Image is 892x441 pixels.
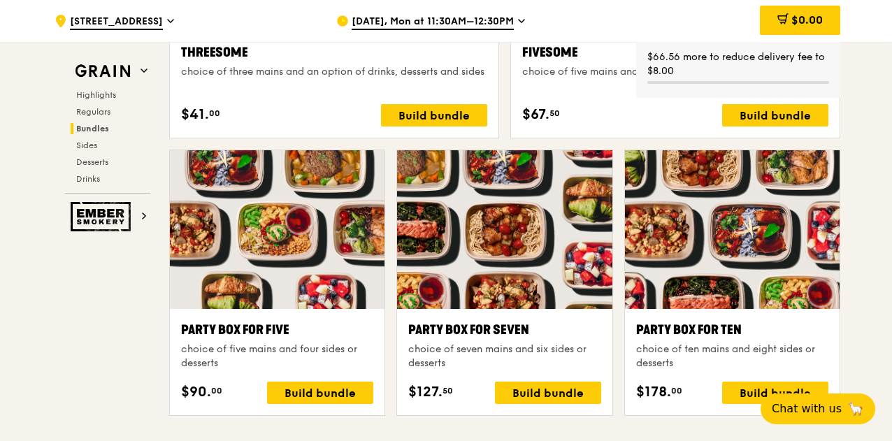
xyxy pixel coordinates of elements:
[209,108,220,119] span: 00
[181,342,373,370] div: choice of five mains and four sides or desserts
[381,104,487,126] div: Build bundle
[772,400,842,417] span: Chat with us
[76,140,97,150] span: Sides
[722,382,828,404] div: Build bundle
[181,104,209,125] span: $41.
[549,108,560,119] span: 50
[636,382,671,403] span: $178.
[76,107,110,117] span: Regulars
[76,124,109,133] span: Bundles
[71,59,135,84] img: Grain web logo
[443,385,453,396] span: 50
[647,50,829,78] div: $66.56 more to reduce delivery fee to $8.00
[522,65,828,79] div: choice of five mains and an option of drinks, desserts and sides
[181,43,487,62] div: Threesome
[408,342,600,370] div: choice of seven mains and six sides or desserts
[181,65,487,79] div: choice of three mains and an option of drinks, desserts and sides
[847,400,864,417] span: 🦙
[636,320,828,340] div: Party Box for Ten
[211,385,222,396] span: 00
[352,15,514,30] span: [DATE], Mon at 11:30AM–12:30PM
[761,393,875,424] button: Chat with us🦙
[76,157,108,167] span: Desserts
[181,382,211,403] span: $90.
[791,13,823,27] span: $0.00
[408,320,600,340] div: Party Box for Seven
[267,382,373,404] div: Build bundle
[71,202,135,231] img: Ember Smokery web logo
[76,174,100,184] span: Drinks
[70,15,163,30] span: [STREET_ADDRESS]
[76,90,116,100] span: Highlights
[522,43,828,62] div: Fivesome
[408,382,443,403] span: $127.
[181,320,373,340] div: Party Box for Five
[495,382,601,404] div: Build bundle
[671,385,682,396] span: 00
[722,104,828,126] div: Build bundle
[636,342,828,370] div: choice of ten mains and eight sides or desserts
[522,104,549,125] span: $67.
